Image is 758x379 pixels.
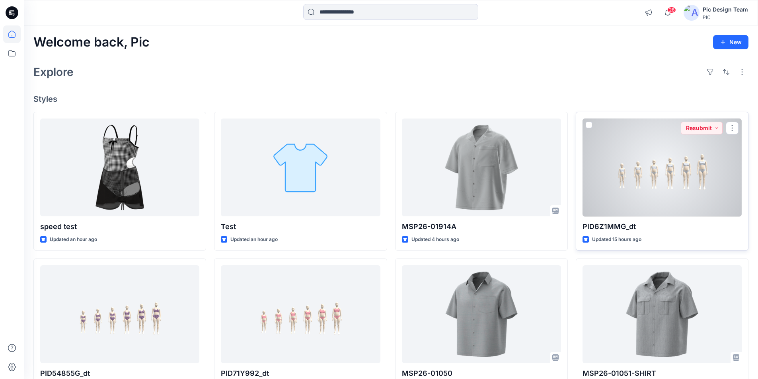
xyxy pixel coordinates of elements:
p: PID6Z1MMG_dt [583,221,742,232]
div: Pic Design Team [703,5,748,14]
a: speed test [40,119,199,217]
h4: Styles [33,94,748,104]
a: MSP26-01050 [402,265,561,363]
button: New [713,35,748,49]
a: Test [221,119,380,217]
p: Updated an hour ago [50,235,97,244]
p: Updated 4 hours ago [411,235,459,244]
p: MSP26-01051-SHIRT [583,368,742,379]
p: speed test [40,221,199,232]
div: PIC [703,14,748,20]
a: PID54855G_dt [40,265,199,363]
p: MSP26-01914A [402,221,561,232]
a: PID71Y992_dt [221,265,380,363]
a: MSP26-01051-SHIRT [583,265,742,363]
a: PID6Z1MMG_dt [583,119,742,217]
h2: Explore [33,66,74,78]
p: Updated an hour ago [230,235,278,244]
span: 26 [667,7,676,13]
p: PID54855G_dt [40,368,199,379]
a: MSP26-01914A [402,119,561,217]
p: PID71Y992_dt [221,368,380,379]
p: Test [221,221,380,232]
h2: Welcome back, Pic [33,35,150,50]
img: avatar [684,5,700,21]
p: MSP26-01050 [402,368,561,379]
p: Updated 15 hours ago [592,235,641,244]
